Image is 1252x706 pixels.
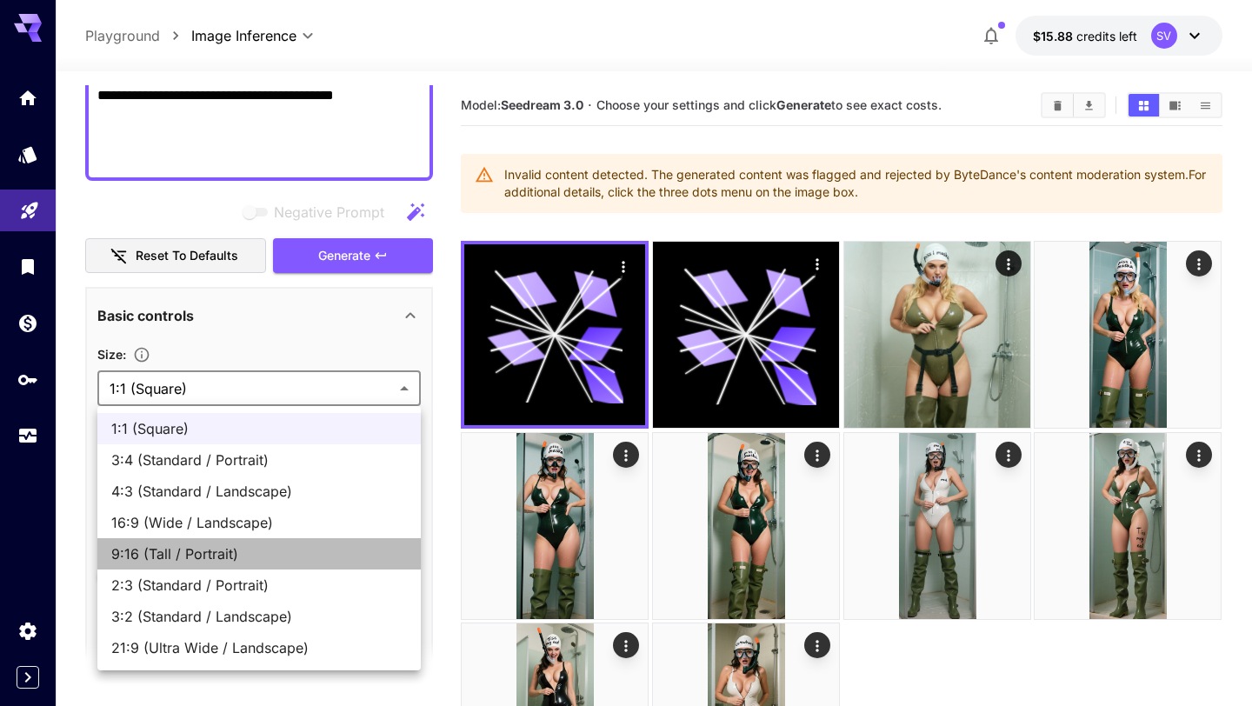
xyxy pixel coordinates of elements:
span: 1:1 (Square) [111,418,407,439]
span: 4:3 (Standard / Landscape) [111,481,407,502]
span: 3:4 (Standard / Portrait) [111,450,407,470]
span: 9:16 (Tall / Portrait) [111,543,407,564]
span: 3:2 (Standard / Landscape) [111,606,407,627]
span: 2:3 (Standard / Portrait) [111,575,407,596]
span: 16:9 (Wide / Landscape) [111,512,407,533]
span: 21:9 (Ultra Wide / Landscape) [111,637,407,658]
